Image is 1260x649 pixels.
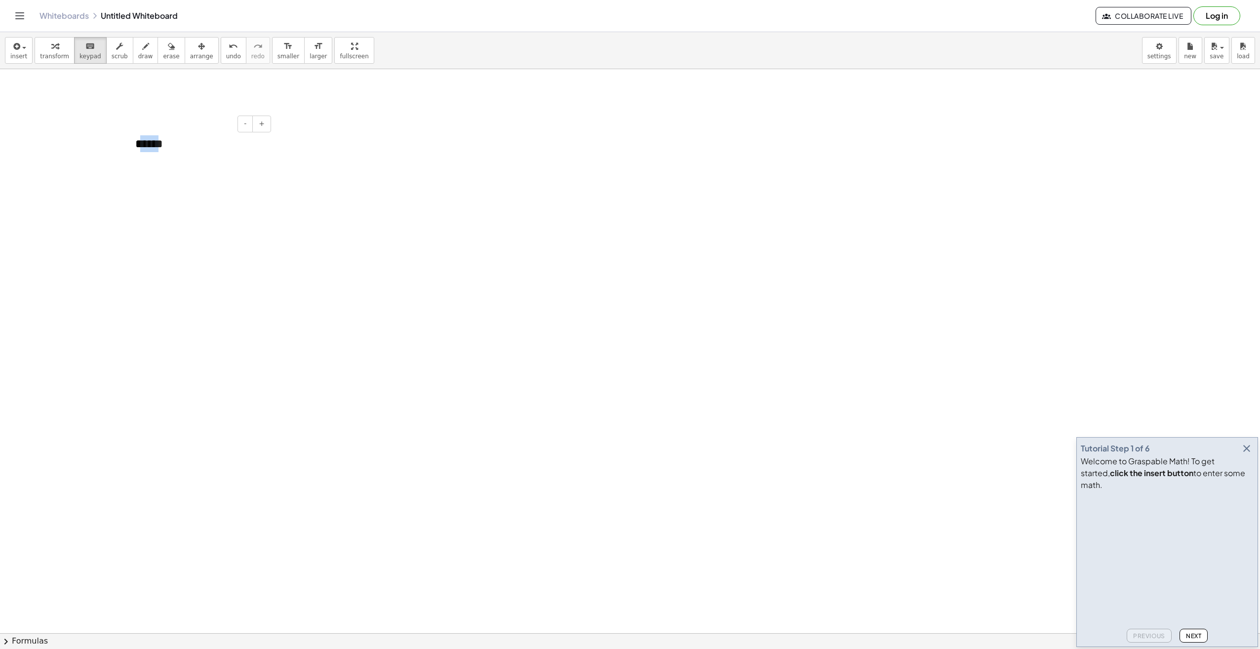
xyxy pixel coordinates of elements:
button: new [1179,37,1202,64]
i: undo [229,41,238,52]
span: scrub [112,53,128,60]
span: Collaborate Live [1104,11,1183,20]
button: settings [1142,37,1177,64]
button: erase [157,37,185,64]
span: redo [251,53,265,60]
button: insert [5,37,33,64]
span: arrange [190,53,213,60]
button: - [237,116,253,132]
span: draw [138,53,153,60]
span: transform [40,53,69,60]
button: redoredo [246,37,270,64]
button: Toggle navigation [12,8,28,24]
button: arrange [185,37,219,64]
span: - [244,120,246,127]
span: settings [1147,53,1171,60]
div: Welcome to Graspable Math! To get started, to enter some math. [1081,455,1254,491]
i: format_size [283,41,293,52]
span: load [1237,53,1250,60]
button: undoundo [221,37,246,64]
button: Next [1180,629,1208,643]
b: click the insert button [1110,468,1193,478]
button: scrub [106,37,133,64]
i: keyboard [85,41,95,52]
button: fullscreen [334,37,374,64]
button: save [1204,37,1229,64]
button: Collaborate Live [1096,7,1191,25]
button: + [252,116,271,132]
button: Log in [1193,6,1240,25]
i: redo [253,41,263,52]
div: Tutorial Step 1 of 6 [1081,443,1150,454]
button: load [1231,37,1255,64]
button: draw [133,37,158,64]
span: fullscreen [340,53,368,60]
a: Whiteboards [39,11,89,21]
span: larger [310,53,327,60]
span: + [259,120,265,127]
span: insert [10,53,27,60]
span: smaller [277,53,299,60]
button: keyboardkeypad [74,37,107,64]
span: Next [1186,632,1201,640]
span: keypad [79,53,101,60]
span: erase [163,53,179,60]
span: save [1210,53,1223,60]
button: format_sizesmaller [272,37,305,64]
span: new [1184,53,1196,60]
button: transform [35,37,75,64]
span: undo [226,53,241,60]
button: format_sizelarger [304,37,332,64]
i: format_size [314,41,323,52]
